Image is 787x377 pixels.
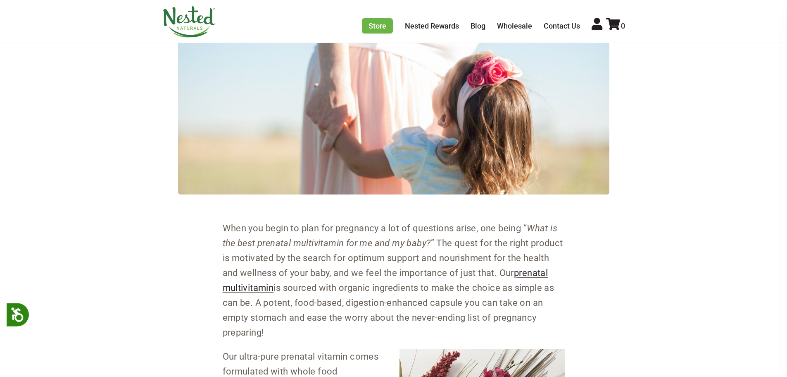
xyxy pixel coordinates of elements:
a: Blog [471,22,485,30]
a: Contact Us [544,22,580,30]
a: 0 [606,22,625,30]
a: Store [362,18,393,34]
a: Nested Rewards [405,22,459,30]
a: Wholesale [497,22,532,30]
p: When you begin to plan for pregnancy a lot of questions arise, one being “ ” The quest for the ri... [223,221,565,340]
img: Nested Naturals [162,6,216,38]
span: 0 [621,22,625,30]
